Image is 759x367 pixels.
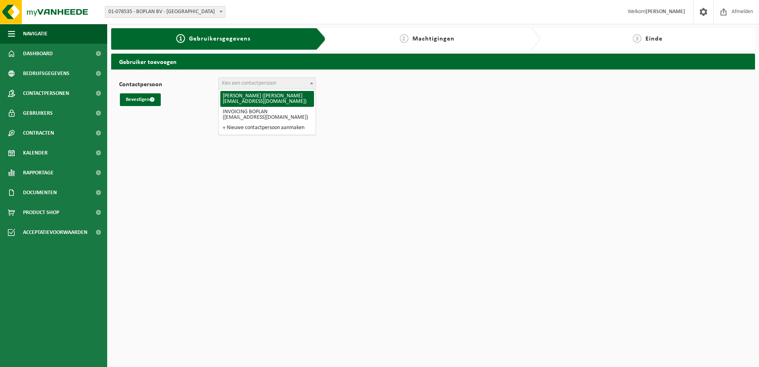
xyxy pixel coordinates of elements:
li: INVOICING BOPLAN ([EMAIL_ADDRESS][DOMAIN_NAME]) [220,107,314,123]
li: + Nieuwe contactpersoon aanmaken [220,123,314,133]
li: [PERSON_NAME] ([PERSON_NAME][EMAIL_ADDRESS][DOMAIN_NAME]) [220,91,314,107]
span: Gebruikers [23,103,53,123]
span: Kies een contactpersoon [222,80,276,86]
span: Bedrijfsgegevens [23,64,69,83]
span: 01-078535 - BOPLAN BV - MOORSELE [105,6,225,18]
span: 01-078535 - BOPLAN BV - MOORSELE [105,6,225,17]
span: Product Shop [23,203,59,222]
span: Contactpersonen [23,83,69,103]
span: Einde [645,36,663,42]
span: Contracten [23,123,54,143]
span: 2 [400,34,408,43]
span: Documenten [23,183,57,203]
button: Bevestigen [120,93,161,106]
span: 1 [176,34,185,43]
span: Gebruikersgegevens [189,36,250,42]
strong: [PERSON_NAME] [645,9,685,15]
span: 3 [633,34,641,43]
label: Contactpersoon [119,81,218,89]
span: Navigatie [23,24,48,44]
span: Kalender [23,143,48,163]
span: Acceptatievoorwaarden [23,222,87,242]
h2: Gebruiker toevoegen [111,54,755,69]
span: Dashboard [23,44,53,64]
span: Rapportage [23,163,54,183]
span: Machtigingen [412,36,455,42]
